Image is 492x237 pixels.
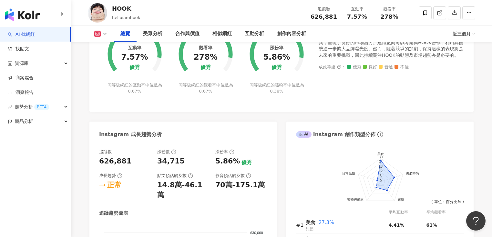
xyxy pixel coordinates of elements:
[215,149,234,155] div: 漲粉率
[347,14,367,20] span: 7.57%
[379,160,383,163] text: 24
[270,89,283,94] span: 0.38%
[157,180,209,200] div: 14.8萬-46.1萬
[8,46,29,52] a: 找貼文
[263,53,290,62] div: 5.86%
[345,6,369,12] div: 互動率
[112,5,140,13] div: HOOK
[200,64,211,71] div: 優秀
[272,64,282,71] div: 優秀
[296,131,375,138] div: Instagram 創作類型分佈
[363,65,377,70] span: 良好
[99,131,162,138] div: Instagram 成長趨勢分析
[112,15,140,20] span: helloiamhook
[319,220,334,225] span: 27.3%
[107,180,121,190] div: 正常
[199,89,212,94] span: 0.67%
[15,100,49,114] span: 趨勢分析
[270,45,283,50] div: 漲粉率
[389,222,405,228] span: 4.41%
[215,180,265,190] div: 70萬-175.1萬
[379,164,383,168] text: 18
[380,178,382,182] text: 0
[143,30,162,38] div: 受眾分析
[121,53,148,62] div: 7.57%
[129,64,140,71] div: 優秀
[15,114,33,129] span: 競品分析
[175,30,200,38] div: 合作與價值
[426,222,437,228] span: 61%
[8,31,35,38] a: searchAI 找網紅
[157,156,185,166] div: 34,715
[379,65,393,70] span: 普通
[347,198,364,201] text: 醫療與健康
[88,3,107,23] img: KOL Avatar
[389,209,426,215] div: 平均互動率
[128,89,141,94] span: 0.67%
[215,156,240,166] div: 5.86%
[241,159,252,166] div: 優秀
[376,131,384,138] span: info-circle
[311,13,337,20] span: 626,881
[5,8,40,21] img: logo
[212,30,232,38] div: 相似網紅
[342,172,355,175] text: 日常話題
[347,65,361,70] span: 優秀
[8,89,34,96] a: 洞察報告
[277,30,306,38] div: 創作內容分析
[107,82,163,94] div: 同等級網紅的互動率中位數為
[8,105,12,109] span: rise
[99,149,112,155] div: 追蹤數
[466,211,486,231] iframe: Help Scout Beacon - Open
[398,198,404,201] text: 遊戲
[377,152,384,155] text: 美食
[8,75,34,81] a: 商案媒合
[99,173,122,179] div: 成長趨勢
[379,169,383,173] text: 12
[128,45,141,50] div: 互動率
[99,210,128,217] div: 追蹤趨勢圖表
[319,65,464,70] div: 成效等級 ：
[311,6,337,12] div: 追蹤數
[379,155,383,159] text: 30
[319,27,464,58] div: HOOK在近期的表現上可謂亮眼，其觀看率、互動率及粉絲成長率均超越同級網紅，顯示出其強大的影響力與吸引力。該網紅的所有指標均為優異，呈現了良好的市場潛力。建議廠商可以考慮與HOOK合作，利用其優...
[120,30,130,38] div: 總覽
[199,45,212,50] div: 觀看率
[377,6,402,12] div: 觀看率
[194,53,218,62] div: 278%
[453,29,475,39] div: 近三個月
[306,227,313,231] span: 甜點
[380,174,382,178] text: 6
[395,65,409,70] span: 不佳
[406,172,419,175] text: 美妝時尚
[215,173,251,179] div: 影音預估觸及數
[157,173,193,179] div: 貼文預估觸及數
[249,82,305,94] div: 同等級網紅的漲粉率中位數為
[306,220,315,225] span: 美食
[296,221,306,229] div: #1
[157,149,176,155] div: 漲粉數
[99,156,131,166] div: 626,881
[296,131,312,138] div: AI
[15,56,28,71] span: 資源庫
[380,14,398,20] span: 278%
[34,104,49,110] div: BETA
[426,209,464,215] div: 平均觀看率
[178,82,234,94] div: 同等級網紅的觀看率中位數為
[245,30,264,38] div: 互動分析
[250,231,263,234] tspan: 630,000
